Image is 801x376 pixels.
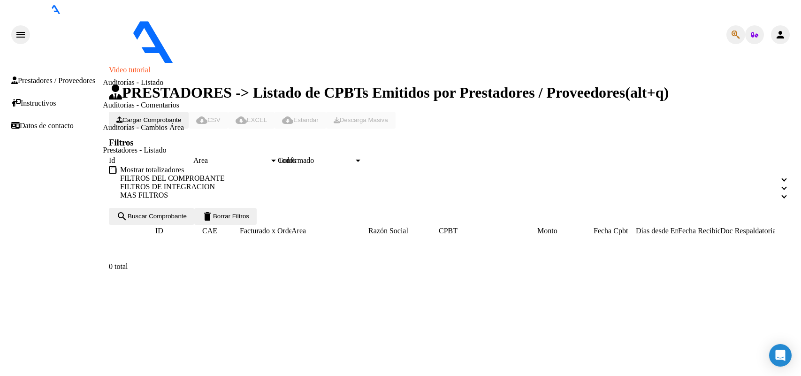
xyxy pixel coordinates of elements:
[11,122,74,130] a: Datos de contacto
[678,227,725,235] span: Fecha Recibido
[282,115,293,126] mat-icon: cloud_download
[368,227,408,235] span: Razón Social
[678,225,720,237] datatable-header-cell: Fecha Recibido
[202,213,249,220] span: Borrar Filtros
[240,227,307,235] span: Facturado x Orden De
[439,227,458,235] span: CPBT
[120,183,775,191] mat-panel-title: FILTROS DE INTEGRACION
[202,211,213,222] mat-icon: delete
[291,227,306,235] span: Area
[368,225,439,237] datatable-header-cell: Razón Social
[278,156,296,164] span: Todos
[120,174,775,183] mat-panel-title: FILTROS DEL COMPROBANTE
[594,227,628,235] span: Fecha Cpbt
[30,14,252,64] img: Logo SAAS
[228,112,275,129] button: EXCEL
[109,138,797,148] h3: Filtros
[720,227,776,235] span: Doc Respaldatoria
[326,115,396,123] app-download-masive: Descarga masiva de comprobantes (adjuntos)
[240,225,291,237] datatable-header-cell: Facturado x Orden De
[196,115,207,126] mat-icon: cloud_download
[194,208,257,225] button: Borrar Filtros
[196,116,220,123] span: CSV
[109,183,797,191] mat-expansion-panel-header: FILTROS DE INTEGRACION
[236,115,247,126] mat-icon: cloud_download
[439,225,537,237] datatable-header-cell: CPBT
[636,227,695,235] span: Días desde Emisión
[109,262,797,271] div: 0 total
[11,77,95,85] a: Prestadores / Proveedores
[11,99,56,107] a: Instructivos
[326,112,396,129] button: Descarga Masiva
[236,116,267,123] span: EXCEL
[252,57,278,65] span: - ospsip
[109,174,797,183] mat-expansion-panel-header: FILTROS DEL COMPROBANTE
[636,225,678,237] datatable-header-cell: Días desde Emisión
[291,225,355,237] datatable-header-cell: Area
[282,116,318,123] span: Estandar
[103,78,163,86] a: Auditorías - Listado
[278,57,404,65] span: - [PERSON_NAME] [PERSON_NAME]
[537,227,557,235] span: Monto
[625,84,669,101] span: (alt+q)
[15,29,26,40] mat-icon: menu
[202,227,217,235] span: CAE
[775,29,786,40] mat-icon: person
[120,191,775,200] mat-panel-title: MAS FILTROS
[103,146,166,154] a: Prestadores - Listado
[202,225,240,237] datatable-header-cell: CAE
[193,156,269,165] span: Area
[594,225,636,237] datatable-header-cell: Fecha Cpbt
[769,344,792,367] div: Open Intercom Messenger
[334,116,388,123] span: Descarga Masiva
[109,191,797,200] mat-expansion-panel-header: MAS FILTROS
[109,84,625,101] span: PRESTADORES -> Listado de CPBTs Emitidos por Prestadores / Proveedores
[189,112,228,129] button: CSV
[720,225,777,237] datatable-header-cell: Doc Respaldatoria
[537,225,594,237] datatable-header-cell: Monto
[275,112,326,129] button: Estandar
